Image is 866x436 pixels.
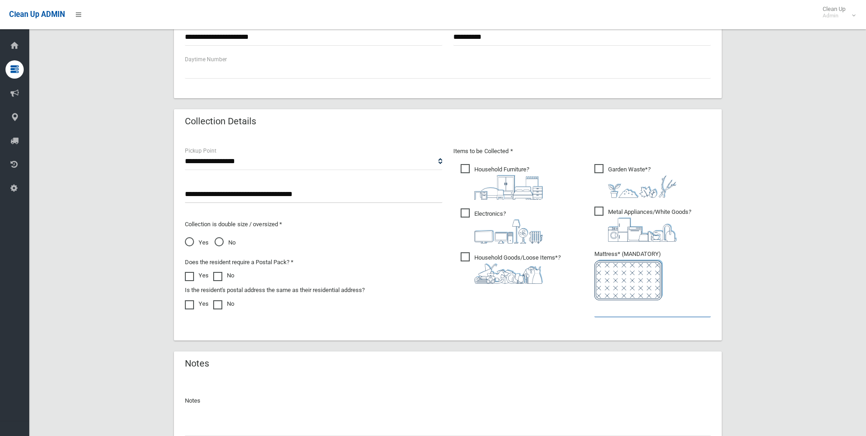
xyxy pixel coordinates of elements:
header: Notes [174,355,220,372]
img: e7408bece873d2c1783593a074e5cb2f.png [594,260,663,300]
i: ? [474,254,561,284]
i: ? [608,166,677,198]
span: Household Goods/Loose Items* [461,252,561,284]
span: Garden Waste* [594,164,677,198]
i: ? [608,208,691,242]
label: No [213,270,234,281]
label: Does the resident require a Postal Pack? * [185,257,294,268]
span: Electronics [461,208,543,244]
label: Yes [185,298,209,309]
img: 36c1b0289cb1767239cdd3de9e694f19.png [608,218,677,242]
label: Is the resident's postal address the same as their residential address? [185,285,365,296]
span: Household Furniture [461,164,543,200]
img: 394712a680b73dbc3d2a6a3a7ffe5a07.png [474,219,543,244]
img: aa9efdbe659d29b613fca23ba79d85cb.png [474,175,543,200]
img: b13cc3517677393f34c0a387616ef184.png [474,263,543,284]
p: Notes [185,395,711,406]
span: Yes [185,237,209,248]
label: No [213,298,234,309]
p: Items to be Collected * [453,146,711,157]
span: Clean Up ADMIN [9,10,65,19]
span: Mattress* (MANDATORY) [594,250,711,300]
span: Clean Up [818,5,855,19]
label: Yes [185,270,209,281]
small: Admin [823,12,845,19]
span: Metal Appliances/White Goods [594,207,691,242]
i: ? [474,210,543,244]
img: 4fd8a5c772b2c999c83690221e5242e0.png [608,175,677,198]
p: Collection is double size / oversized * [185,219,442,230]
header: Collection Details [174,112,267,130]
span: No [215,237,236,248]
i: ? [474,166,543,200]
